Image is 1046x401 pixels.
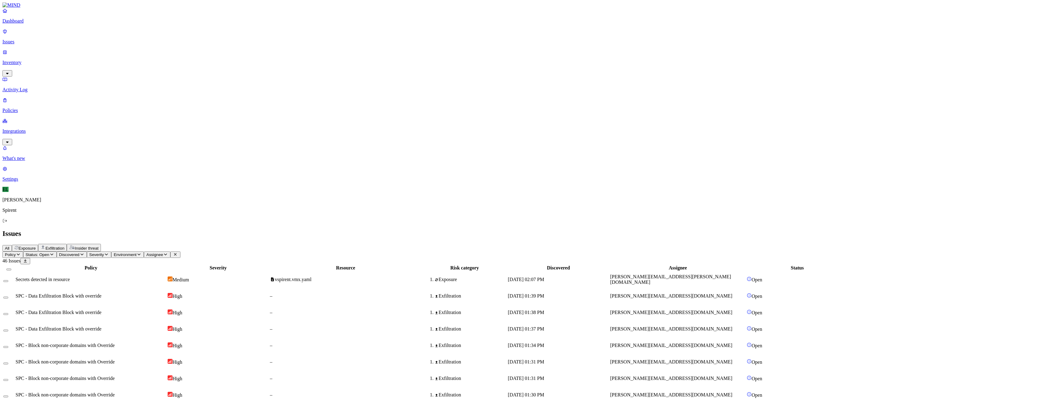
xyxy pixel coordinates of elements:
[2,128,1044,134] p: Integrations
[3,396,8,397] button: Select row
[173,359,182,365] span: High
[752,392,762,398] span: Open
[610,376,732,381] span: [PERSON_NAME][EMAIL_ADDRESS][DOMAIN_NAME]
[422,265,507,271] div: Risk category
[89,252,104,257] span: Severity
[435,376,507,381] div: Exfiltration
[2,176,1044,182] p: Settings
[168,265,269,271] div: Severity
[508,359,544,364] span: [DATE] 01:31 PM
[435,277,507,282] div: Exposure
[45,246,64,251] span: Exfiltration
[3,297,8,298] button: Select row
[3,280,8,282] button: Select row
[173,310,182,315] span: High
[435,392,507,398] div: Exfiltration
[508,376,544,381] span: [DATE] 01:31 PM
[114,252,137,257] span: Environment
[508,293,544,298] span: [DATE] 01:39 PM
[508,310,544,315] span: [DATE] 01:38 PM
[2,187,9,192] span: EL
[2,197,1044,203] p: [PERSON_NAME]
[270,392,272,397] span: –
[2,18,1044,24] p: Dashboard
[3,313,8,315] button: Select row
[747,276,752,281] img: status-open
[59,252,80,257] span: Discovered
[435,293,507,299] div: Exfiltration
[6,269,11,270] button: Select all
[747,342,752,347] img: status-open
[146,252,163,257] span: Assignee
[752,294,762,299] span: Open
[2,87,1044,92] p: Activity Log
[747,359,752,364] img: status-open
[435,310,507,315] div: Exfiltration
[747,326,752,331] img: status-open
[173,294,182,299] span: High
[16,310,101,315] span: SPC - Data Exfiltration Block with override
[747,265,848,271] div: Status
[19,246,36,251] span: Exposure
[16,376,115,381] span: SPC - Block non-corporate domains with Override
[173,392,182,398] span: High
[610,326,732,331] span: [PERSON_NAME][EMAIL_ADDRESS][DOMAIN_NAME]
[435,343,507,348] div: Exfiltration
[610,265,745,271] div: Assignee
[270,326,272,331] span: –
[508,277,544,282] span: [DATE] 02:07 PM
[508,392,544,397] span: [DATE] 01:30 PM
[435,326,507,332] div: Exfiltration
[2,2,20,8] img: MIND
[270,343,272,348] span: –
[752,376,762,381] span: Open
[16,293,101,298] span: SPC - Data Exfiltration Block with override
[610,274,731,285] span: [PERSON_NAME][EMAIL_ADDRESS][PERSON_NAME][DOMAIN_NAME]
[508,343,544,348] span: [DATE] 01:34 PM
[168,276,173,281] img: severity-medium
[168,326,173,331] img: severity-high
[5,246,9,251] span: All
[168,392,173,397] img: severity-high
[610,392,732,397] span: [PERSON_NAME][EMAIL_ADDRESS][DOMAIN_NAME]
[270,359,272,364] span: –
[752,359,762,365] span: Open
[16,359,115,364] span: SPC - Block non-corporate domains with Override
[16,277,70,282] span: Secrets detected in resource
[3,346,8,348] button: Select row
[270,310,272,315] span: –
[2,258,20,263] span: 46 Issues
[747,293,752,298] img: status-open
[2,60,1044,65] p: Inventory
[3,379,8,381] button: Select row
[173,277,189,282] span: Medium
[16,265,166,271] div: Policy
[168,359,173,364] img: severity-high
[2,208,1044,213] p: Spirent
[270,293,272,298] span: –
[275,277,311,282] span: vspirent.vmx.yaml
[270,265,422,271] div: Resource
[747,375,752,380] img: status-open
[16,392,115,397] span: SPC - Block non-corporate domains with Override
[435,359,507,365] div: Exfiltration
[168,309,173,314] img: severity-high
[168,342,173,347] img: severity-high
[3,330,8,331] button: Select row
[173,376,182,381] span: High
[747,309,752,314] img: status-open
[26,252,49,257] span: Status: Open
[508,326,544,331] span: [DATE] 01:37 PM
[16,343,115,348] span: SPC - Block non-corporate domains with Override
[752,277,762,282] span: Open
[75,246,98,251] span: Insider threat
[5,252,16,257] span: Policy
[173,343,182,348] span: High
[16,326,101,331] span: SPC - Data Exfiltration Block with override
[168,293,173,298] img: severity-high
[168,375,173,380] img: severity-high
[752,310,762,315] span: Open
[610,310,732,315] span: [PERSON_NAME][EMAIL_ADDRESS][DOMAIN_NAME]
[2,229,1044,238] h2: Issues
[3,363,8,364] button: Select row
